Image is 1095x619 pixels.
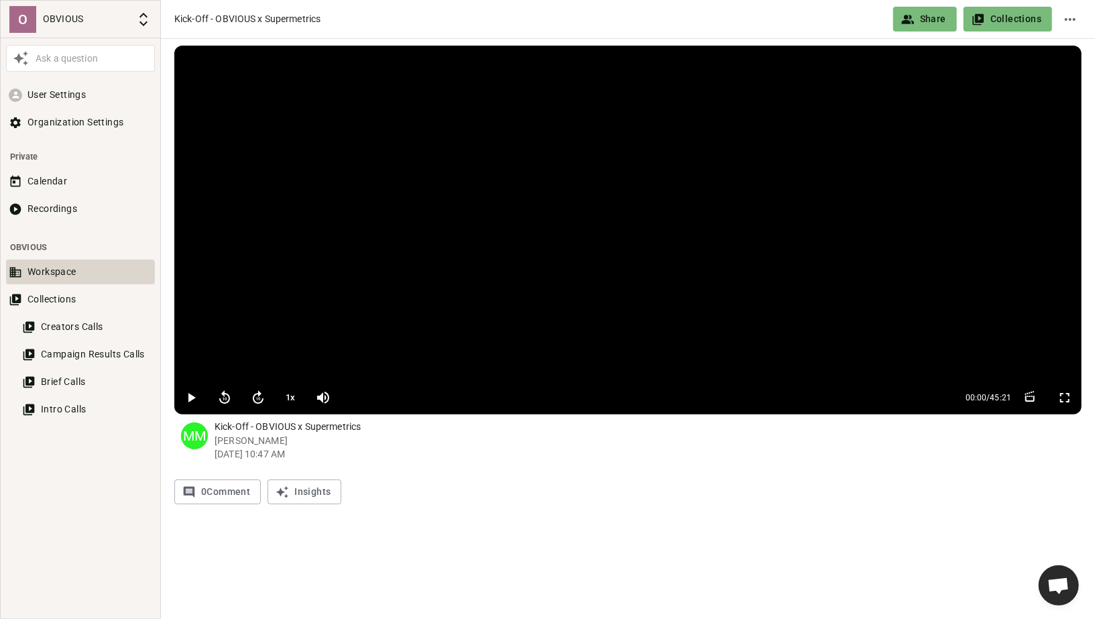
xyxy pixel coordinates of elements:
li: OBVIOUS [6,235,155,260]
p: OBVIOUS [43,12,130,26]
p: [PERSON_NAME] [DATE] 10:47 AM [215,434,1082,461]
button: Brief Calls [19,370,155,394]
span: 00:00 / 45:21 [966,392,1011,404]
div: Ask a question [32,52,152,66]
div: Kick-Off - OBVIOUS x Supermetrics [174,12,886,26]
button: Awesile Icon [9,47,32,70]
button: Recordings [6,196,155,221]
li: Private [6,144,155,169]
button: User Settings [6,82,155,107]
p: Kick-Off - OBVIOUS x Supermetrics [215,420,1082,434]
button: Collections [6,287,155,312]
button: 0Comment [174,480,261,504]
button: Calendar [6,169,155,194]
button: Share video [964,7,1052,32]
button: Workspace [6,260,155,284]
button: Creators Calls [19,315,155,339]
button: Intro Calls [19,397,155,422]
button: Share video [893,7,957,32]
button: 1x [278,384,303,411]
div: MM [181,423,208,449]
button: Organization Settings [6,110,155,135]
button: Edit name [1059,7,1082,32]
button: Insights [268,480,341,504]
div: Ouvrir le chat [1039,565,1079,606]
button: Campaign Results Calls [19,342,155,367]
div: O [9,6,36,33]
